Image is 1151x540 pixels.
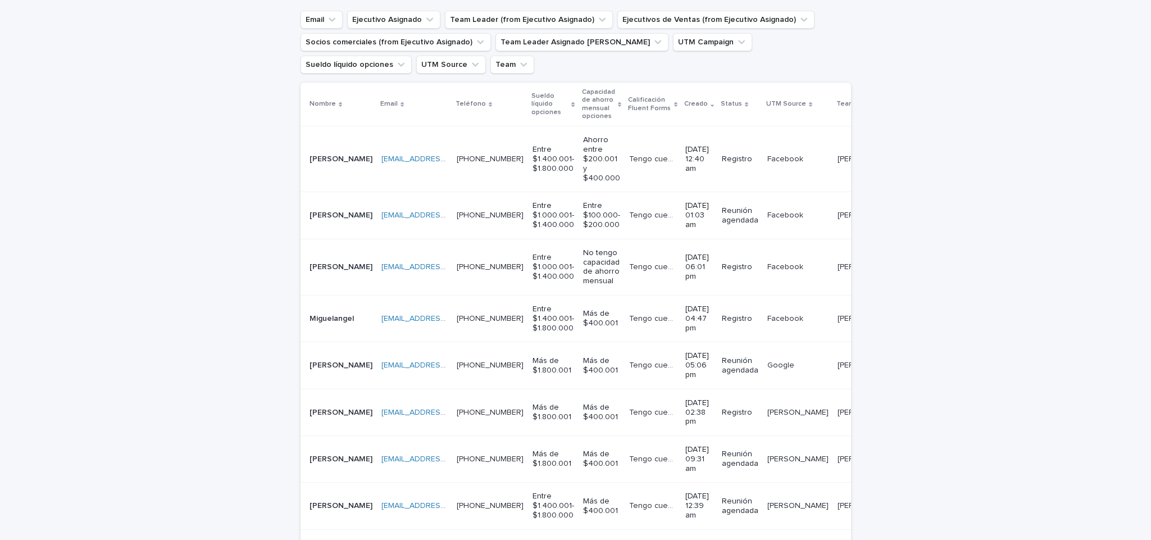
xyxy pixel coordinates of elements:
tr: [PERSON_NAME][PERSON_NAME] [EMAIL_ADDRESS][DOMAIN_NAME] [PHONE_NUMBER] Más de $1.800.001Más de $4... [301,436,974,483]
p: Tengo cuenta corriente y no estoy en DICOM [629,499,679,511]
button: Ejecutivo Asignado [347,11,440,29]
button: Team Leader (from Ejecutivo Asignado) [445,11,613,29]
tr: [PERSON_NAME][PERSON_NAME] [EMAIL_ADDRESS][DOMAIN_NAME] [PHONE_NUMBER] Entre $1.000.001- $1.400.0... [301,239,974,295]
button: Sueldo líquido opciones [301,56,412,74]
p: Más de $1.800.001 [533,403,574,422]
p: [PERSON_NAME] [838,260,901,272]
p: Capacidad de ahorro mensual opciones [582,86,615,123]
a: [PHONE_NUMBER] [457,455,524,463]
p: [PERSON_NAME] [838,208,901,220]
p: Miguel Angel [310,452,375,464]
p: Tengo cuenta corriente y no estoy en DICOM [629,152,679,164]
p: Facebook [767,152,806,164]
p: [DATE] 12:39 am [685,492,713,520]
p: [DATE] 06:01 pm [685,253,713,281]
p: Angelica Marimarth [310,359,375,370]
button: UTM Campaign [673,33,752,51]
p: Reunión agendada [722,206,758,225]
p: [DATE] 09:31 am [685,445,713,473]
p: [PERSON_NAME] [838,499,901,511]
a: [PHONE_NUMBER] [457,155,524,163]
p: [PERSON_NAME] [838,452,901,464]
a: [PHONE_NUMBER] [457,502,524,510]
tr: [PERSON_NAME][PERSON_NAME] [EMAIL_ADDRESS][DOMAIN_NAME] [PHONE_NUMBER] Más de $1.800.001Más de $4... [301,342,974,389]
p: [DATE] 12:40 am [685,145,713,173]
button: Team Leader Asignado LLamados [495,33,668,51]
p: Tengo cuenta corriente y no estoy en DICOM [629,406,679,418]
p: Entre $1.400.001- $1.800.000 [533,305,574,333]
p: Registro [722,262,758,272]
a: [EMAIL_ADDRESS][DOMAIN_NAME] [381,409,508,416]
button: Ejecutivos de Ventas (from Ejecutivo Asignado) [617,11,815,29]
p: Más de $400.001 [583,309,620,328]
tr: [PERSON_NAME][PERSON_NAME] [EMAIL_ADDRESS][DOMAIN_NAME] [PHONE_NUMBER] Entre $1.400.001- $1.800.0... [301,126,974,192]
tr: [PERSON_NAME][PERSON_NAME] [EMAIL_ADDRESS][DOMAIN_NAME] [PHONE_NUMBER] Más de $1.800.001Más de $4... [301,389,974,435]
p: [PERSON_NAME] [838,359,901,370]
p: Nombre [310,98,336,110]
p: Reunión agendada [722,356,758,375]
p: Más de $400.001 [583,403,620,422]
p: [PERSON_NAME] [767,406,831,418]
p: [PERSON_NAME] [310,406,375,418]
p: Tengo cuenta corriente y no estoy en DICOM [629,359,679,370]
button: UTM Source [416,56,486,74]
a: [EMAIL_ADDRESS][DOMAIN_NAME] [381,315,508,323]
p: Ahorro entre $200.001 y $400.000 [583,135,620,183]
p: Email [380,98,398,110]
p: Entre $100.000- $200.000 [583,201,620,229]
p: Más de $400.001 [583,356,620,375]
p: [PERSON_NAME] [767,499,831,511]
p: Más de $1.800.001 [533,356,574,375]
p: Registro [722,408,758,418]
p: Más de $1.800.001 [533,450,574,469]
p: Tengo cuenta corriente y no estoy en DICOM [629,452,679,464]
p: Registro [722,155,758,164]
p: Más de $400.001 [583,497,620,516]
p: Entre $1.400.001- $1.800.000 [533,145,574,173]
p: [PERSON_NAME] [838,312,901,324]
p: Status [721,98,742,110]
p: Registro [722,314,758,324]
p: Creado [684,98,708,110]
p: [DATE] 02:38 pm [685,398,713,426]
tr: [PERSON_NAME][PERSON_NAME] [EMAIL_ADDRESS][DOMAIN_NAME] [PHONE_NUMBER] Entre $1.400.001- $1.800.0... [301,483,974,529]
button: Team [490,56,534,74]
p: Paula Angelica Morales [310,152,375,164]
button: Socios comerciales (from Ejecutivo Asignado) [301,33,491,51]
p: Facebook [767,312,806,324]
a: [EMAIL_ADDRESS][DOMAIN_NAME] [381,361,508,369]
p: Sueldo líquido opciones [531,90,569,119]
p: [PERSON_NAME] [310,260,375,272]
p: Miguelangel [310,312,356,324]
a: [PHONE_NUMBER] [457,315,524,323]
p: Facebook [767,260,806,272]
p: [PERSON_NAME] [310,499,375,511]
p: Entre $1.000.001- $1.400.000 [533,253,574,281]
a: [EMAIL_ADDRESS][DOMAIN_NAME] [381,502,508,510]
p: [PERSON_NAME] [310,208,375,220]
p: Tengo cuenta corriente y no estoy en DICOM [629,260,679,272]
p: Más de $400.001 [583,450,620,469]
p: [PERSON_NAME] [838,152,901,164]
tr: [PERSON_NAME][PERSON_NAME] [EMAIL_ADDRESS][DOMAIN_NAME] [PHONE_NUMBER] Entre $1.000.001- $1.400.0... [301,192,974,239]
p: Entre $1.400.001- $1.800.000 [533,492,574,520]
p: UTM Source [766,98,806,110]
p: [DATE] 05:06 pm [685,351,713,379]
p: Google [767,359,797,370]
a: [EMAIL_ADDRESS][DOMAIN_NAME] [381,155,508,163]
p: Tengo cuenta corriente y no estoy en DICOM [629,312,679,324]
a: [EMAIL_ADDRESS][DOMAIN_NAME] [381,211,508,219]
a: [PHONE_NUMBER] [457,409,524,416]
p: No tengo capacidad de ahorro mensual [583,248,620,286]
p: Tengo cuenta corriente y no estoy en DICOM [629,208,679,220]
p: [DATE] 04:47 pm [685,305,713,333]
a: [EMAIL_ADDRESS][DOMAIN_NAME] [381,263,508,271]
p: [PERSON_NAME] [838,406,901,418]
p: Facebook [767,208,806,220]
p: [DATE] 01:03 am [685,201,713,229]
a: [EMAIL_ADDRESS][DOMAIN_NAME] [381,455,508,463]
a: [PHONE_NUMBER] [457,361,524,369]
tr: MiguelangelMiguelangel [EMAIL_ADDRESS][DOMAIN_NAME] [PHONE_NUMBER] Entre $1.400.001- $1.800.000Má... [301,295,974,342]
p: Reunión agendada [722,450,758,469]
a: [PHONE_NUMBER] [457,211,524,219]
